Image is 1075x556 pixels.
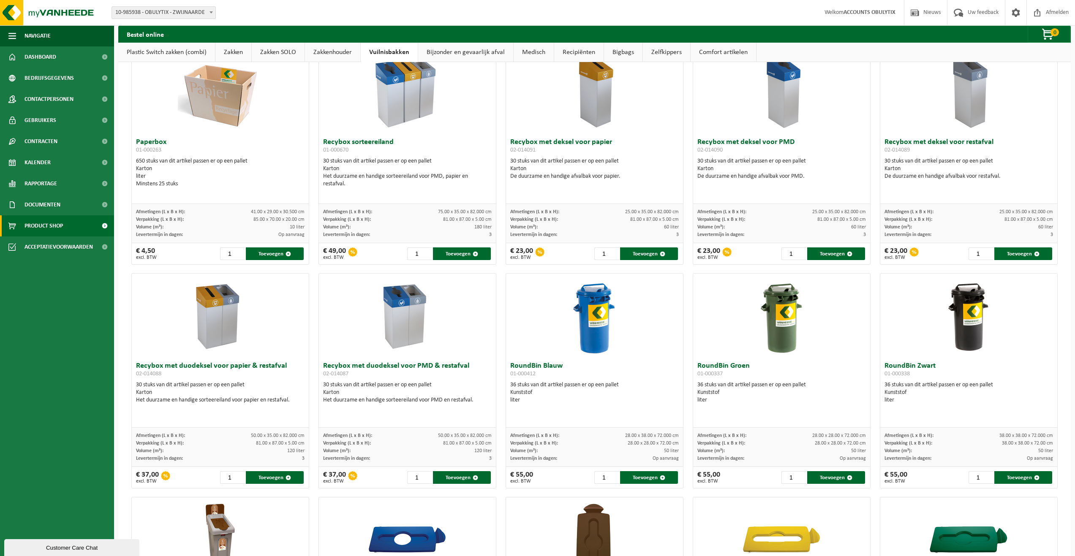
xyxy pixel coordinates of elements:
[620,471,678,484] button: Toevoegen
[781,247,806,260] input: 1
[863,232,866,237] span: 3
[510,448,538,453] span: Volume (m³):
[136,396,305,404] div: Het duurzame en handige sorteereiland voor papier en restafval.
[573,274,615,358] img: 01-000412
[697,441,745,446] span: Verpakking (L x B x H):
[136,173,305,180] div: liter
[884,479,907,484] span: excl. BTW
[407,471,432,484] input: 1
[884,362,1053,379] h3: RoundBin Zwart
[323,147,348,153] span: 01-000670
[136,389,305,396] div: Karton
[697,165,866,173] div: Karton
[697,381,866,404] div: 36 stuks van dit artikel passen er op een pallet
[418,43,513,62] a: Bijzonder en gevaarlijk afval
[697,247,720,260] div: € 23,00
[118,43,215,62] a: Plastic Switch zakken (combi)
[625,433,679,438] span: 28.00 x 38.00 x 72.000 cm
[947,274,990,358] img: 01-000338
[994,471,1052,484] button: Toevoegen
[136,209,185,214] span: Afmetingen (L x B x H):
[178,50,262,134] img: 01-000263
[884,225,912,230] span: Volume (m³):
[1038,448,1053,453] span: 50 liter
[510,433,559,438] span: Afmetingen (L x B x H):
[884,138,1053,155] h3: Recybox met deksel voor restafval
[4,537,141,556] iframe: chat widget
[443,441,492,446] span: 81.00 x 87.00 x 5.00 cm
[407,247,432,260] input: 1
[510,225,538,230] span: Volume (m³):
[851,225,866,230] span: 60 liter
[136,362,305,379] h3: Recybox met duodeksel voor papier & restafval
[884,157,1053,180] div: 30 stuks van dit artikel passen er op een pallet
[999,209,1053,214] span: 25.00 x 35.00 x 82.000 cm
[323,371,348,377] span: 02-014087
[884,209,933,214] span: Afmetingen (L x B x H):
[510,362,679,379] h3: RoundBin Blauw
[510,396,679,404] div: liter
[1004,217,1053,222] span: 81.00 x 87.00 x 5.00 cm
[136,471,159,484] div: € 37,00
[697,157,866,180] div: 30 stuks van dit artikel passen er op een pallet
[884,232,931,237] span: Levertermijn in dagen:
[510,217,558,222] span: Verpakking (L x B x H):
[697,217,745,222] span: Verpakking (L x B x H):
[323,173,492,188] div: Het duurzame en handige sorteereiland voor PMD, papier en restafval.
[739,50,824,134] img: 02-014090
[178,274,262,358] img: 02-014088
[365,50,449,134] img: 01-000670
[510,456,557,461] span: Levertermijn in dagen:
[697,173,866,180] div: De duurzame en handige afvalbak voor PMD.
[136,456,183,461] span: Levertermijn in dagen:
[136,433,185,438] span: Afmetingen (L x B x H):
[969,247,993,260] input: 1
[252,43,305,62] a: Zakken SOLO
[365,274,449,358] img: 02-014087
[884,456,931,461] span: Levertermijn in dagen:
[220,471,245,484] input: 1
[136,479,159,484] span: excl. BTW
[807,247,865,260] button: Toevoegen
[620,247,678,260] button: Toevoegen
[136,247,157,260] div: € 4,50
[24,68,74,89] span: Bedrijfsgegevens
[136,138,305,155] h3: Paperbox
[24,110,56,131] span: Gebruikers
[489,232,492,237] span: 3
[697,448,725,453] span: Volume (m³):
[24,152,51,173] span: Kalender
[253,217,305,222] span: 85.00 x 70.00 x 20.00 cm
[697,232,744,237] span: Levertermijn in dagen:
[697,456,744,461] span: Levertermijn in dagen:
[112,7,215,19] span: 10-985938 - OBULYTIX - ZWIJNAARDE
[812,433,866,438] span: 28.00 x 28.00 x 72.000 cm
[1038,225,1053,230] span: 60 liter
[136,381,305,404] div: 30 stuks van dit artikel passen er op een pallet
[884,441,932,446] span: Verpakking (L x B x H):
[361,43,418,62] a: Vuilnisbakken
[510,389,679,396] div: Kunststof
[323,232,370,237] span: Levertermijn in dagen:
[884,173,1053,180] div: De duurzame en handige afvalbak voor restafval.
[807,471,865,484] button: Toevoegen
[697,371,723,377] span: 01-000337
[697,479,720,484] span: excl. BTW
[676,232,679,237] span: 3
[510,232,557,237] span: Levertermijn in dagen:
[884,371,910,377] span: 01-000338
[136,441,184,446] span: Verpakking (L x B x H):
[305,43,360,62] a: Zakkenhouder
[246,471,304,484] button: Toevoegen
[489,456,492,461] span: 3
[251,209,305,214] span: 41.00 x 29.00 x 30.500 cm
[136,157,305,188] div: 650 stuks van dit artikel passen er op een pallet
[510,381,679,404] div: 36 stuks van dit artikel passen er op een pallet
[443,217,492,222] span: 81.00 x 87.00 x 5.00 cm
[884,448,912,453] span: Volume (m³):
[664,225,679,230] span: 60 liter
[1051,232,1053,237] span: 3
[1028,26,1070,43] button: 0
[994,247,1052,260] button: Toevoegen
